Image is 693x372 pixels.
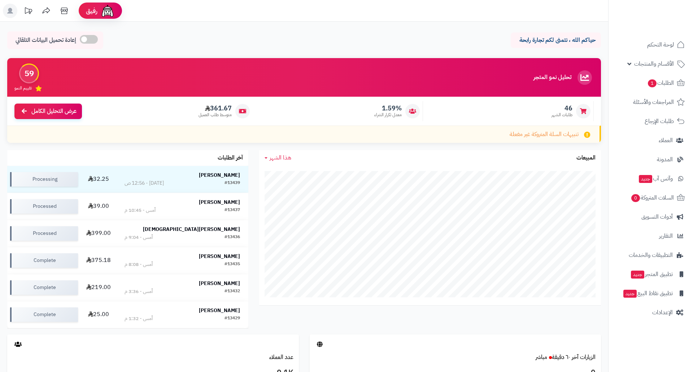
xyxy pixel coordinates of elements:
[623,288,673,298] span: تطبيق نقاط البيع
[631,193,674,203] span: السلات المتروكة
[81,274,116,301] td: 219.00
[199,280,240,287] strong: [PERSON_NAME]
[199,104,232,112] span: 361.67
[81,301,116,328] td: 25.00
[613,189,689,206] a: السلات المتروكة0
[10,172,78,187] div: Processing
[125,234,153,241] div: أمس - 9:04 م
[374,104,402,112] span: 1.59%
[630,269,673,279] span: تطبيق المتجر
[659,135,673,145] span: العملاء
[633,97,674,107] span: المراجعات والأسئلة
[613,36,689,53] a: لوحة التحكم
[623,290,637,298] span: جديد
[269,353,293,362] a: عدد العملاء
[225,180,240,187] div: #13439
[81,247,116,274] td: 375.18
[613,151,689,168] a: المدونة
[576,155,596,161] h3: المبيعات
[270,153,291,162] span: هذا الشهر
[552,104,572,112] span: 46
[374,112,402,118] span: معدل تكرار الشراء
[647,40,674,50] span: لوحة التحكم
[199,171,240,179] strong: [PERSON_NAME]
[225,234,240,241] div: #13436
[125,180,164,187] div: [DATE] - 12:56 ص
[125,315,153,322] div: أمس - 1:32 م
[81,166,116,193] td: 32.25
[218,155,243,161] h3: آخر الطلبات
[125,288,153,295] div: أمس - 3:36 م
[16,36,76,44] span: إعادة تحميل البيانات التلقائي
[613,132,689,149] a: العملاء
[199,253,240,260] strong: [PERSON_NAME]
[125,261,153,268] div: أمس - 8:08 م
[225,288,240,295] div: #13432
[86,6,97,15] span: رفيق
[613,246,689,264] a: التطبيقات والخدمات
[199,112,232,118] span: متوسط طلب العميل
[10,307,78,322] div: Complete
[81,193,116,220] td: 39.00
[225,261,240,268] div: #13435
[613,93,689,111] a: المراجعات والأسئلة
[81,220,116,247] td: 399.00
[143,226,240,233] strong: [PERSON_NAME][DEMOGRAPHIC_DATA]
[10,226,78,241] div: Processed
[644,13,686,28] img: logo-2.png
[647,78,674,88] span: الطلبات
[10,280,78,295] div: Complete
[613,208,689,226] a: أدوات التسويق
[634,59,674,69] span: الأقسام والمنتجات
[199,198,240,206] strong: [PERSON_NAME]
[199,307,240,314] strong: [PERSON_NAME]
[225,315,240,322] div: #13429
[10,199,78,214] div: Processed
[648,79,657,87] span: 1
[510,130,579,139] span: تنبيهات السلة المتروكة غير مفعلة
[125,207,156,214] div: أمس - 10:45 م
[536,353,547,362] small: مباشر
[613,266,689,283] a: تطبيق المتجرجديد
[613,304,689,321] a: الإعدادات
[631,271,644,279] span: جديد
[659,231,673,241] span: التقارير
[613,170,689,187] a: وآتس آبجديد
[639,175,652,183] span: جديد
[613,113,689,130] a: طلبات الإرجاع
[638,174,673,184] span: وآتس آب
[613,227,689,245] a: التقارير
[225,207,240,214] div: #13437
[631,194,640,202] span: 0
[652,307,673,318] span: الإعدادات
[657,154,673,165] span: المدونة
[10,253,78,268] div: Complete
[533,74,571,81] h3: تحليل نمو المتجر
[19,4,37,20] a: تحديثات المنصة
[536,353,596,362] a: الزيارات آخر ٦٠ دقيقةمباشر
[14,85,32,91] span: تقييم النمو
[265,154,291,162] a: هذا الشهر
[100,4,115,18] img: ai-face.png
[641,212,673,222] span: أدوات التسويق
[552,112,572,118] span: طلبات الشهر
[516,36,596,44] p: حياكم الله ، نتمنى لكم تجارة رابحة
[613,285,689,302] a: تطبيق نقاط البيعجديد
[14,104,82,119] a: عرض التحليل الكامل
[645,116,674,126] span: طلبات الإرجاع
[629,250,673,260] span: التطبيقات والخدمات
[31,107,77,115] span: عرض التحليل الكامل
[613,74,689,92] a: الطلبات1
